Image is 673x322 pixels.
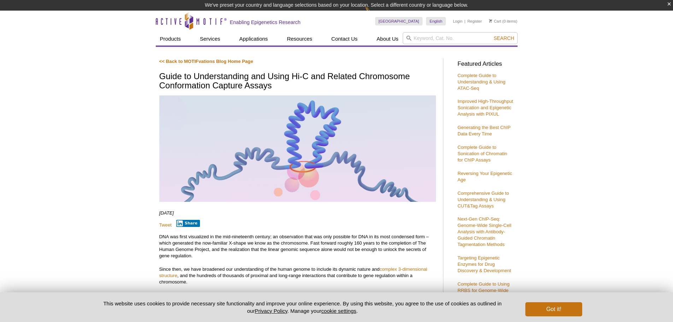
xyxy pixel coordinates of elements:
[453,19,462,24] a: Login
[457,99,513,117] a: Improved High-Throughput Sonication and Epigenetic Analysis with PIXUL
[467,19,482,24] a: Register
[159,266,436,285] p: Since then, we have broadened our understanding of the human genome to include its dynamic nature...
[457,191,509,209] a: Comprehensive Guide to Understanding & Using CUT&Tag Assays
[156,32,185,46] a: Products
[176,220,200,227] button: Share
[159,72,436,91] h1: Guide to Understanding and Using Hi-C and Related Chromosome Conformation Capture Assays
[489,17,518,25] li: (0 items)
[465,17,466,25] li: |
[457,73,506,91] a: Complete Guide to Understanding & Using ATAC-Seq
[403,32,518,44] input: Keyword, Cat. No.
[283,32,317,46] a: Resources
[159,210,174,216] em: [DATE]
[235,32,272,46] a: Applications
[525,302,582,316] button: Got it!
[230,19,301,25] h2: Enabling Epigenetics Research
[372,32,403,46] a: About Us
[426,17,446,25] a: English
[159,234,436,259] p: DNA was first visualized in the mid-nineteenth century; an observation that was only possible for...
[457,171,512,182] a: Reversing Your Epigenetic Age
[91,300,514,315] p: This website uses cookies to provide necessary site functionality and improve your online experie...
[159,222,172,228] a: Tweet
[457,145,507,163] a: Complete Guide to Sonication of Chromatin for ChIP Assays
[457,216,511,247] a: Next-Gen ChIP-Seq: Genome-Wide Single-Cell Analysis with Antibody-Guided Chromatin Tagmentation M...
[255,308,287,314] a: Privacy Policy
[159,59,253,64] a: << Back to MOTIFvations Blog Home Page
[457,125,510,136] a: Generating the Best ChIP Data Every Time
[375,17,423,25] a: [GEOGRAPHIC_DATA]
[196,32,225,46] a: Services
[321,308,356,314] button: cookie settings
[494,35,514,41] span: Search
[457,61,514,67] h3: Featured Articles
[489,19,492,23] img: Your Cart
[489,19,501,24] a: Cart
[457,255,511,273] a: Targeting Epigenetic Enzymes for Drug Discovery & Development
[159,95,436,202] img: Hi-C
[327,32,362,46] a: Contact Us
[365,5,384,22] img: Change Here
[457,281,510,299] a: Complete Guide to Using RRBS for Genome-Wide DNA Methylation Analysis
[491,35,516,41] button: Search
